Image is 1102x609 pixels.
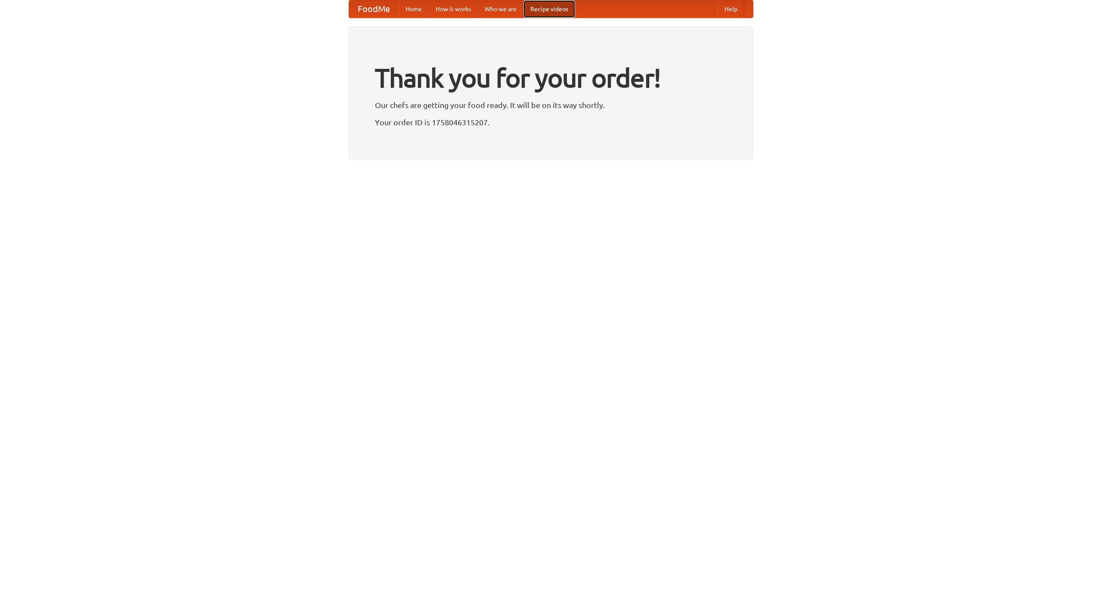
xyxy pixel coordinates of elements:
p: Our chefs are getting your food ready. It will be on its way shortly. [375,99,727,111]
a: Recipe videos [523,0,575,18]
a: Who we are [478,0,523,18]
a: FoodMe [349,0,399,18]
a: Home [399,0,429,18]
p: Your order ID is 1758046315207. [375,116,727,129]
a: Help [718,0,744,18]
h1: Thank you for your order! [375,57,727,99]
a: How it works [429,0,478,18]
